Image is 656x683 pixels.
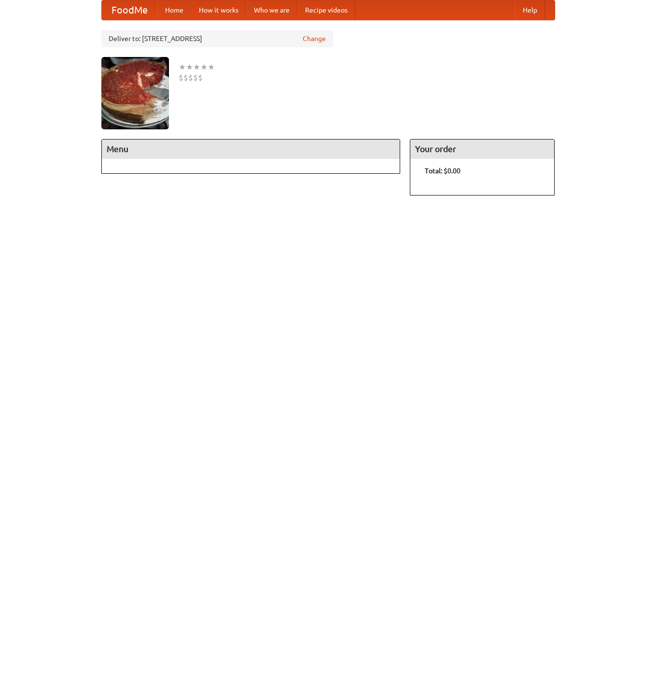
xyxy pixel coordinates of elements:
li: ★ [179,62,186,72]
a: FoodMe [102,0,157,20]
div: Deliver to: [STREET_ADDRESS] [101,30,333,47]
a: How it works [191,0,246,20]
a: Recipe videos [297,0,355,20]
li: $ [183,72,188,83]
li: ★ [193,62,200,72]
li: ★ [208,62,215,72]
li: ★ [186,62,193,72]
li: $ [188,72,193,83]
a: Who we are [246,0,297,20]
a: Change [303,34,326,43]
li: ★ [200,62,208,72]
h4: Menu [102,139,400,159]
img: angular.jpg [101,57,169,129]
li: $ [179,72,183,83]
a: Home [157,0,191,20]
li: $ [198,72,203,83]
b: Total: $0.00 [425,167,461,175]
a: Help [515,0,545,20]
li: $ [193,72,198,83]
h4: Your order [410,139,554,159]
